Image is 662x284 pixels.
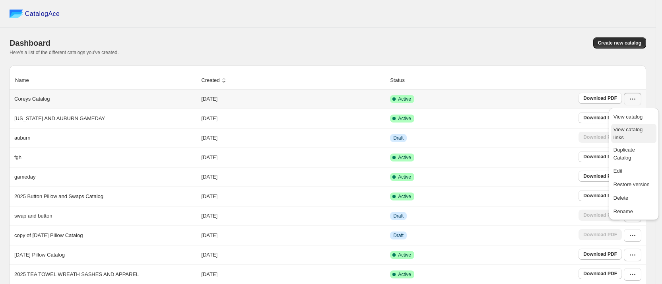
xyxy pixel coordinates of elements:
span: CatalogAce [25,10,60,18]
p: [DATE] Pillow Catalog [14,251,65,259]
span: Download PDF [583,115,617,121]
span: Active [398,271,411,278]
img: catalog ace [10,10,23,18]
span: Draft [393,135,404,141]
td: [DATE] [199,148,388,167]
td: [DATE] [199,187,388,206]
a: Download PDF [579,112,622,123]
span: Active [398,174,411,180]
span: Download PDF [583,193,617,199]
td: [DATE] [199,206,388,226]
p: 2025 Button Pillow and Swaps Catalog [14,193,103,200]
a: Download PDF [579,268,622,279]
span: Dashboard [10,39,50,47]
p: 2025 TEA TOWEL WREATH SASHES AND APPAREL [14,270,139,278]
span: Draft [393,213,404,219]
a: Download PDF [579,93,622,104]
span: View catalog [613,114,643,120]
a: Download PDF [579,249,622,260]
span: Create new catalog [598,40,641,46]
td: [DATE] [199,89,388,109]
span: Active [398,154,411,161]
span: Edit [613,168,622,174]
p: fgh [14,154,21,161]
button: Name [14,73,38,88]
span: Here's a list of the different catalogs you've created. [10,50,119,55]
button: Status [389,73,414,88]
span: Download PDF [583,95,617,101]
button: Created [200,73,229,88]
span: Active [398,96,411,102]
p: auburn [14,134,30,142]
span: Active [398,115,411,122]
td: [DATE] [199,226,388,245]
td: [DATE] [199,109,388,128]
p: copy of [DATE] Pillow Catalog [14,231,83,239]
span: Download PDF [583,154,617,160]
span: Rename [613,208,633,214]
span: Download PDF [583,251,617,257]
td: [DATE] [199,167,388,187]
a: Download PDF [579,190,622,201]
p: [US_STATE] AND AUBURN GAMEDAY [14,115,105,123]
span: Restore version [613,181,650,187]
p: Coreys Catalog [14,95,50,103]
span: Active [398,252,411,258]
p: gameday [14,173,35,181]
a: Download PDF [579,151,622,162]
td: [DATE] [199,245,388,265]
span: View catalog links [613,126,643,140]
a: Download PDF [579,171,622,182]
p: swap and button [14,212,52,220]
span: Delete [613,195,629,201]
button: Create new catalog [593,37,646,49]
td: [DATE] [199,265,388,284]
span: Download PDF [583,270,617,277]
span: Active [398,193,411,200]
span: Download PDF [583,173,617,179]
td: [DATE] [199,128,388,148]
span: Duplicate Catalog [613,147,635,161]
span: Draft [393,232,404,239]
